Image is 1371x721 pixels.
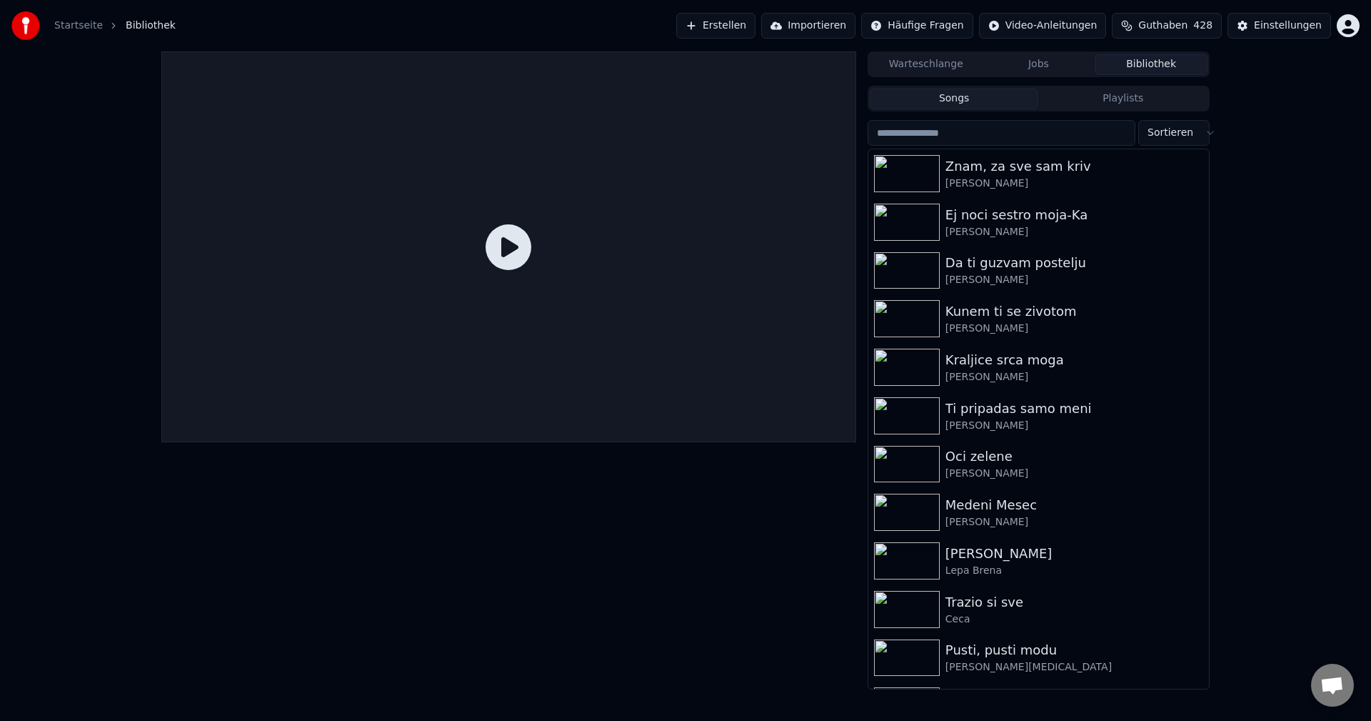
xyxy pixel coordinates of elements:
span: 428 [1193,19,1212,33]
div: [PERSON_NAME] [945,225,1203,239]
div: [PERSON_NAME] [945,322,1203,336]
div: [PERSON_NAME] [945,370,1203,384]
div: [PERSON_NAME] [945,515,1203,529]
div: [PERSON_NAME][MEDICAL_DATA] [945,660,1203,675]
div: [PERSON_NAME] [945,176,1203,191]
button: Songs [870,89,1039,109]
button: Importieren [761,13,855,39]
div: Kunem ti se zivotom [945,302,1203,322]
div: Oci zelene [945,447,1203,467]
span: Bibliothek [126,19,176,33]
div: Chat öffnen [1311,664,1354,707]
button: Einstellungen [1227,13,1331,39]
div: Medeni Mesec [945,495,1203,515]
div: Einstellungen [1254,19,1322,33]
div: [PERSON_NAME] [945,419,1203,433]
button: Jobs [983,54,1095,75]
button: Erstellen [676,13,755,39]
div: Znam, za sve sam kriv [945,156,1203,176]
div: [PERSON_NAME] [945,273,1203,287]
a: Startseite [54,19,103,33]
div: Ceca [945,612,1203,627]
button: Warteschlange [870,54,983,75]
div: Pusti, pusti modu [945,640,1203,660]
button: Video-Anleitungen [979,13,1107,39]
span: Guthaben [1138,19,1187,33]
div: Da ti guzvam postelju [945,253,1203,273]
div: Ej noci sestro moja-Ka [945,205,1203,225]
button: Häufige Fragen [861,13,973,39]
img: youka [11,11,40,40]
nav: breadcrumb [54,19,176,33]
button: Guthaben428 [1112,13,1222,39]
div: [PERSON_NAME] [945,544,1203,564]
div: Kraljice srca moga [945,350,1203,370]
button: Playlists [1038,89,1207,109]
div: [PERSON_NAME] [945,467,1203,481]
div: Trazio si sve [945,592,1203,612]
div: Ti pripadas samo meni [945,399,1203,419]
button: Bibliothek [1095,54,1207,75]
div: Lepa Brena [945,564,1203,578]
span: Sortieren [1147,126,1193,140]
